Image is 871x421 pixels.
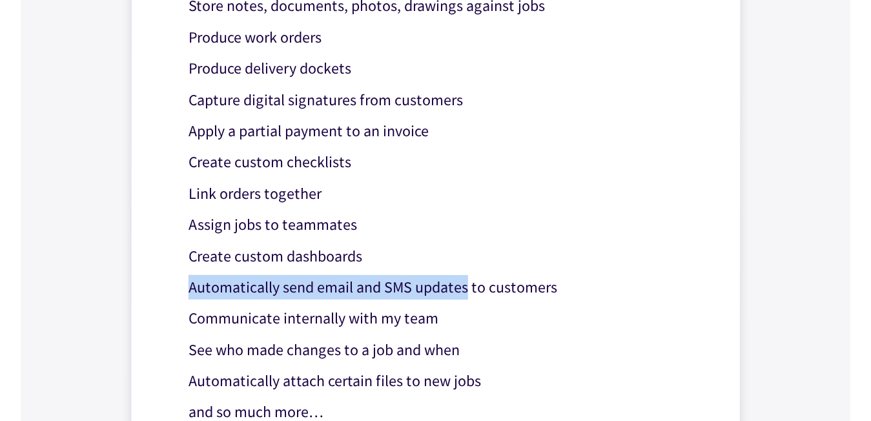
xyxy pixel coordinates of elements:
[806,359,871,421] iframe: Chat Widget
[188,338,703,363] p: See who made changes to a job and when
[188,244,703,269] p: Create custom dashboards
[188,150,703,175] p: Create custom checklists
[188,306,703,331] p: Communicate internally with my team
[188,369,703,394] p: Automatically attach certain files to new jobs
[188,275,703,300] p: Automatically send email and SMS updates to customers
[188,212,703,238] p: Assign jobs to teammates
[188,181,703,207] p: Link orders together
[189,88,704,113] p: Capture digital signatures from customers
[189,119,704,144] p: Apply a partial payment to an invoice
[189,56,704,81] p: Produce delivery dockets
[189,25,704,50] p: Produce work orders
